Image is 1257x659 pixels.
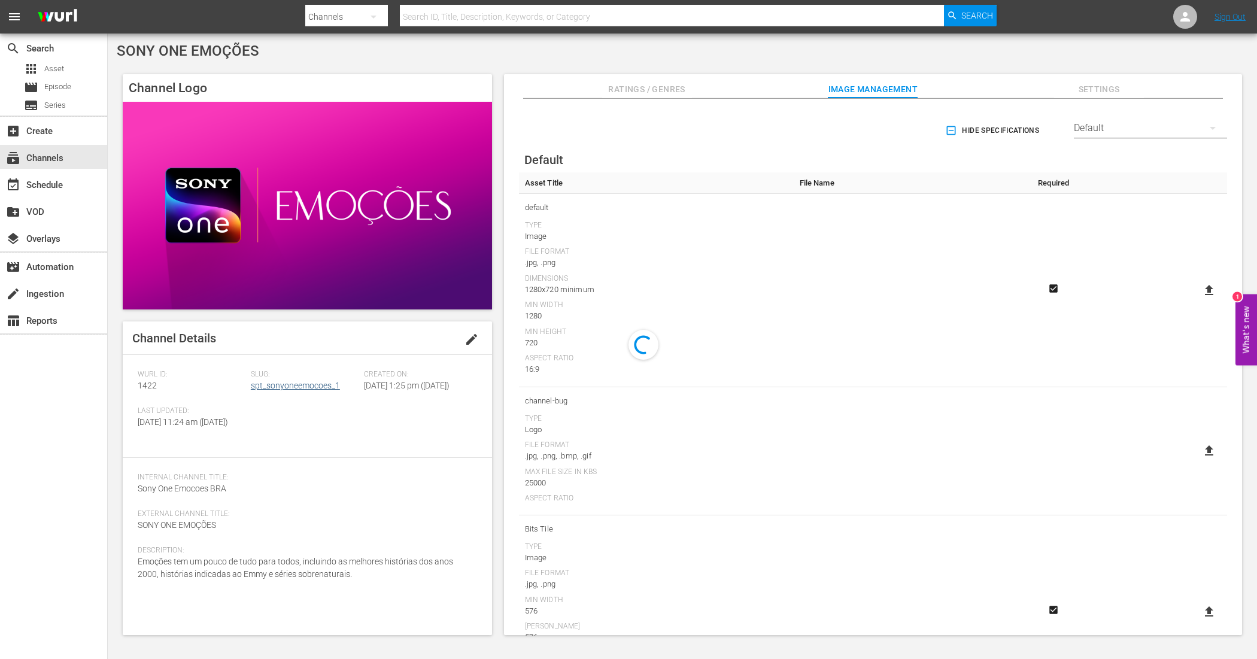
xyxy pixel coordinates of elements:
span: Last Updated: [138,406,245,416]
span: Sony One Emocoes BRA [138,484,226,493]
svg: Required [1046,605,1061,615]
span: Slug: [251,370,358,379]
button: Hide Specifications [943,114,1044,147]
div: Max File Size In Kbs [525,467,788,477]
div: Aspect Ratio [525,354,788,363]
span: edit [464,332,479,347]
div: [PERSON_NAME] [525,622,788,631]
img: ans4CAIJ8jUAAAAAAAAAAAAAAAAAAAAAAAAgQb4GAAAAAAAAAAAAAAAAAAAAAAAAJMjXAAAAAAAAAAAAAAAAAAAAAAAAgAT5G... [29,3,86,31]
span: Episode [44,81,71,93]
div: Logo [525,424,788,436]
span: Channels [6,151,20,165]
a: spt_sonyoneemocoes_1 [251,381,340,390]
div: 1280x720 minimum [525,284,788,296]
div: 720 [525,337,788,349]
div: .jpg, .png, .bmp, .gif [525,450,788,462]
h4: Channel Logo [123,74,492,102]
span: [DATE] 11:24 am ([DATE]) [138,417,228,427]
a: Sign Out [1215,12,1246,22]
div: Min Width [525,300,788,310]
div: Image [525,552,788,564]
span: Series [24,98,38,113]
span: menu [7,10,22,24]
span: Image Management [828,82,918,97]
span: SONY ONE EMOÇÕES [138,520,216,530]
span: Search [961,5,993,26]
span: External Channel Title: [138,509,471,519]
div: 576 [525,631,788,643]
span: Automation [6,260,20,274]
span: Bits Tile [525,521,788,537]
div: 16:9 [525,363,788,375]
span: Description: [138,546,471,555]
div: Type [525,221,788,230]
div: .jpg, .png [525,578,788,590]
span: Reports [6,314,20,328]
span: channel-bug [525,393,788,409]
span: Asset [24,62,38,76]
span: [DATE] 1:25 pm ([DATE]) [364,381,450,390]
div: 1 [1232,291,1242,301]
th: File Name [794,172,1025,194]
span: Channel Details [132,331,216,345]
span: Series [44,99,66,111]
th: Required [1025,172,1083,194]
span: Hide Specifications [948,124,1039,137]
button: edit [457,325,486,354]
span: default [525,200,788,215]
div: Dimensions [525,274,788,284]
span: Schedule [6,178,20,192]
span: Created On: [364,370,471,379]
span: Search [6,41,20,56]
span: Emoções tem um pouco de tudo para todos, incluindo as melhores histórias dos anos 2000, histórias... [138,557,453,579]
th: Asset Title [519,172,794,194]
div: .jpg, .png [525,257,788,269]
button: Open Feedback Widget [1235,294,1257,365]
div: Min Height [525,327,788,337]
div: 576 [525,605,788,617]
div: Image [525,230,788,242]
span: Settings [1054,82,1144,97]
span: Internal Channel Title: [138,473,471,482]
span: Ratings / Genres [602,82,692,97]
div: File Format [525,441,788,450]
svg: Required [1046,283,1061,294]
span: Ingestion [6,287,20,301]
button: Search [944,5,997,26]
div: File Format [525,247,788,257]
span: Overlays [6,232,20,246]
span: Wurl ID: [138,370,245,379]
span: Episode [24,80,38,95]
div: Aspect Ratio [525,494,788,503]
span: Create [6,124,20,138]
div: 25000 [525,477,788,489]
div: Default [1074,111,1227,145]
img: SONY ONE EMOÇÕES [123,102,492,309]
div: 1280 [525,310,788,322]
div: Type [525,542,788,552]
div: Min Width [525,596,788,605]
span: Asset [44,63,64,75]
span: 1422 [138,381,157,390]
div: Type [525,414,788,424]
span: Default [524,153,563,167]
div: File Format [525,569,788,578]
span: VOD [6,205,20,219]
span: SONY ONE EMOÇÕES [117,42,259,59]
